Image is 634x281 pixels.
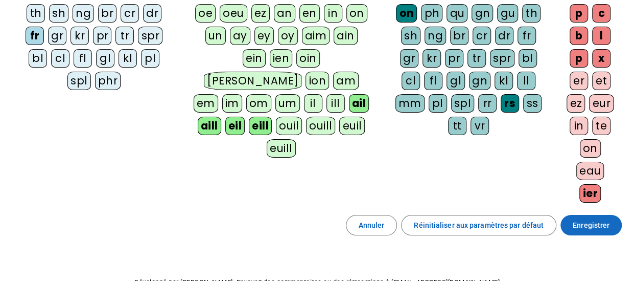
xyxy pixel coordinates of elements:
[469,72,490,90] div: gn
[570,72,588,90] div: er
[49,4,68,23] div: sh
[467,49,486,68] div: tr
[299,4,320,23] div: en
[518,27,536,45] div: fr
[592,4,610,23] div: c
[71,27,89,45] div: kr
[472,4,493,23] div: gn
[275,94,300,113] div: um
[121,4,139,23] div: cr
[349,94,369,113] div: ail
[27,4,45,23] div: th
[570,27,588,45] div: b
[296,49,320,68] div: oin
[48,27,66,45] div: gr
[93,27,111,45] div: pr
[421,4,442,23] div: ph
[339,117,365,135] div: euil
[306,72,329,90] div: ion
[424,72,442,90] div: fl
[497,4,518,23] div: gu
[270,49,293,68] div: ien
[138,27,162,45] div: spr
[74,49,92,68] div: fl
[396,4,417,23] div: on
[95,72,121,90] div: phr
[195,4,216,23] div: oe
[473,27,491,45] div: cr
[98,4,116,23] div: br
[115,27,134,45] div: tr
[26,27,44,45] div: fr
[592,117,610,135] div: te
[589,94,614,113] div: eur
[425,27,446,45] div: ng
[326,94,345,113] div: ill
[67,72,91,90] div: spl
[395,94,425,113] div: mm
[359,219,385,231] span: Annuler
[495,27,513,45] div: dr
[243,49,266,68] div: ein
[278,27,298,45] div: oy
[448,117,466,135] div: tt
[400,49,418,68] div: gr
[570,4,588,23] div: p
[306,117,335,135] div: ouill
[220,4,247,23] div: oeu
[517,72,535,90] div: ll
[254,27,274,45] div: ey
[570,49,588,68] div: p
[592,72,610,90] div: et
[119,49,137,68] div: kl
[267,139,295,158] div: euill
[302,27,330,45] div: aim
[143,4,161,23] div: dr
[414,219,544,231] span: Réinitialiser aux paramètres par défaut
[73,4,94,23] div: ng
[445,49,463,68] div: pr
[478,94,497,113] div: rr
[570,117,588,135] div: in
[447,72,465,90] div: gl
[251,4,270,23] div: ez
[333,72,359,90] div: am
[523,94,542,113] div: ss
[592,49,610,68] div: x
[522,4,541,23] div: th
[560,215,622,235] button: Enregistrer
[204,72,301,90] div: [PERSON_NAME]
[519,49,537,68] div: bl
[222,94,242,113] div: im
[346,215,397,235] button: Annuler
[198,117,221,135] div: aill
[249,117,272,135] div: eill
[501,94,519,113] div: rs
[346,4,367,23] div: on
[573,219,609,231] span: Enregistrer
[141,49,159,68] div: pl
[495,72,513,90] div: kl
[451,94,475,113] div: spl
[401,27,420,45] div: sh
[225,117,245,135] div: eil
[29,49,47,68] div: bl
[230,27,250,45] div: ay
[324,4,342,23] div: in
[447,4,467,23] div: qu
[580,139,601,158] div: on
[592,27,610,45] div: l
[401,215,556,235] button: Réinitialiser aux paramètres par défaut
[276,117,302,135] div: ouil
[304,94,322,113] div: il
[205,27,226,45] div: un
[471,117,489,135] div: vr
[246,94,271,113] div: om
[96,49,114,68] div: gl
[429,94,447,113] div: pl
[567,94,585,113] div: ez
[490,49,514,68] div: spr
[194,94,218,113] div: em
[579,184,601,203] div: ier
[51,49,69,68] div: cl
